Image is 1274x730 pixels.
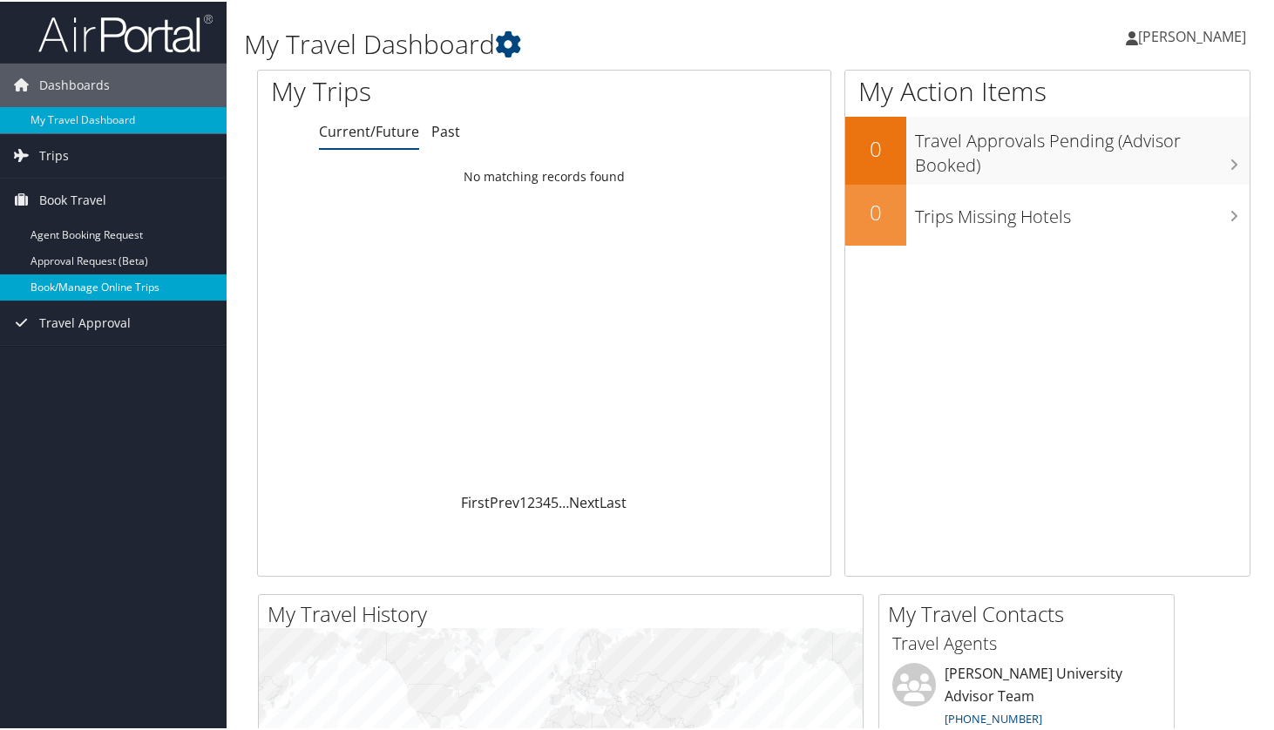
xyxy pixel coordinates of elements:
[845,71,1250,108] h1: My Action Items
[535,491,543,510] a: 3
[39,132,69,176] span: Trips
[319,120,419,139] a: Current/Future
[1126,9,1264,61] a: [PERSON_NAME]
[244,24,924,61] h1: My Travel Dashboard
[1138,25,1246,44] span: [PERSON_NAME]
[39,300,131,343] span: Travel Approval
[845,183,1250,244] a: 0Trips Missing Hotels
[915,194,1250,227] h3: Trips Missing Hotels
[945,709,1042,725] a: [PHONE_NUMBER]
[915,118,1250,176] h3: Travel Approvals Pending (Advisor Booked)
[892,630,1161,654] h3: Travel Agents
[519,491,527,510] a: 1
[258,159,830,191] td: No matching records found
[39,62,110,105] span: Dashboards
[268,598,863,627] h2: My Travel History
[559,491,569,510] span: …
[888,598,1174,627] h2: My Travel Contacts
[431,120,460,139] a: Past
[551,491,559,510] a: 5
[38,11,213,52] img: airportal-logo.png
[527,491,535,510] a: 2
[600,491,627,510] a: Last
[461,491,490,510] a: First
[271,71,579,108] h1: My Trips
[39,177,106,220] span: Book Travel
[569,491,600,510] a: Next
[845,132,906,162] h2: 0
[490,491,519,510] a: Prev
[543,491,551,510] a: 4
[845,196,906,226] h2: 0
[845,115,1250,182] a: 0Travel Approvals Pending (Advisor Booked)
